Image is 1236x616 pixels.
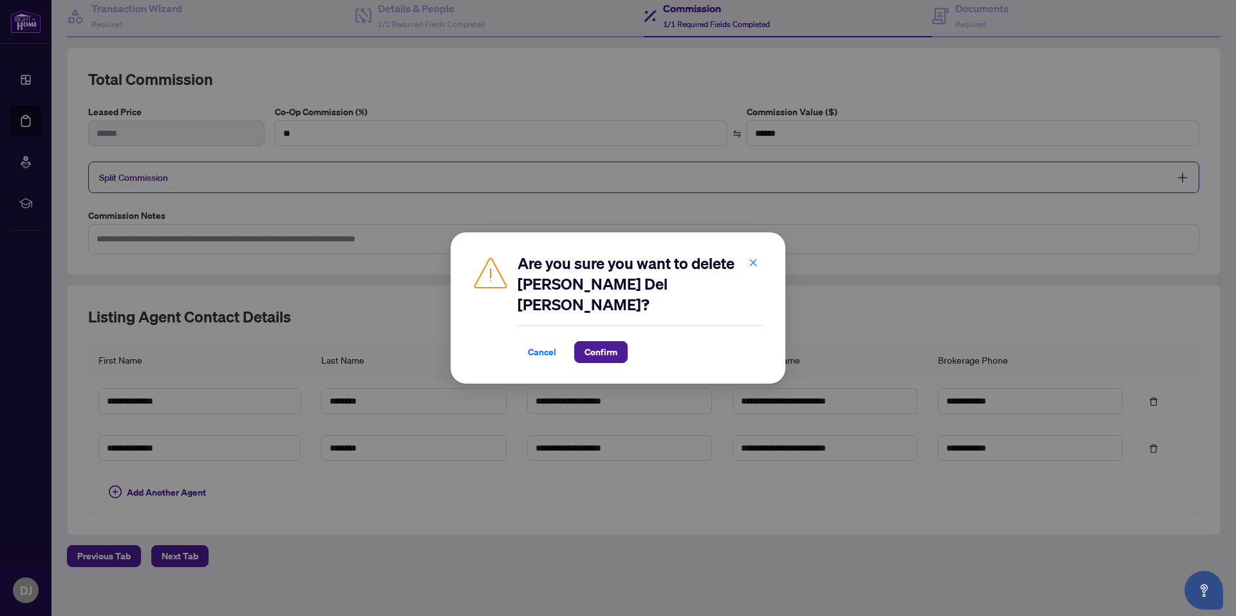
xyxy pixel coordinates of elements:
[528,342,556,362] span: Cancel
[471,253,510,292] img: Caution Icon
[1184,571,1223,610] button: Open asap
[518,253,765,315] h2: Are you sure you want to delete [PERSON_NAME] Del [PERSON_NAME]?
[574,341,628,363] button: Confirm
[585,342,617,362] span: Confirm
[518,341,566,363] button: Cancel
[749,258,758,267] span: close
